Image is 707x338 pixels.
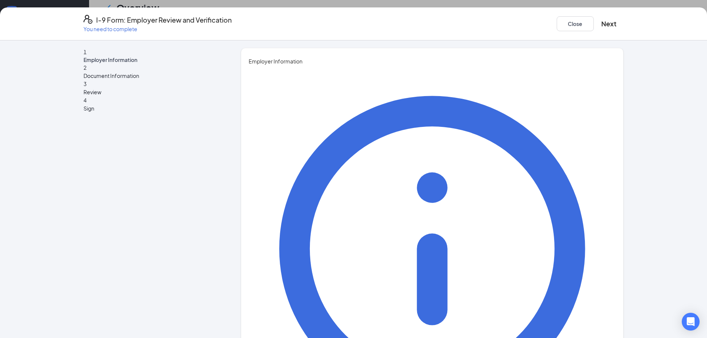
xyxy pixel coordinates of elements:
[84,64,86,71] span: 2
[557,16,594,31] button: Close
[84,25,232,33] p: You need to complete
[84,104,219,112] span: Sign
[84,97,86,104] span: 4
[84,49,86,55] span: 1
[249,57,616,65] span: Employer Information
[84,15,92,24] svg: FormI9EVerifyIcon
[682,313,700,331] div: Open Intercom Messenger
[96,15,232,25] h4: I-9 Form: Employer Review and Verification
[84,56,219,63] span: Employer Information
[84,81,86,87] span: 3
[84,88,219,96] span: Review
[84,72,219,80] span: Document Information
[601,19,616,29] button: Next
